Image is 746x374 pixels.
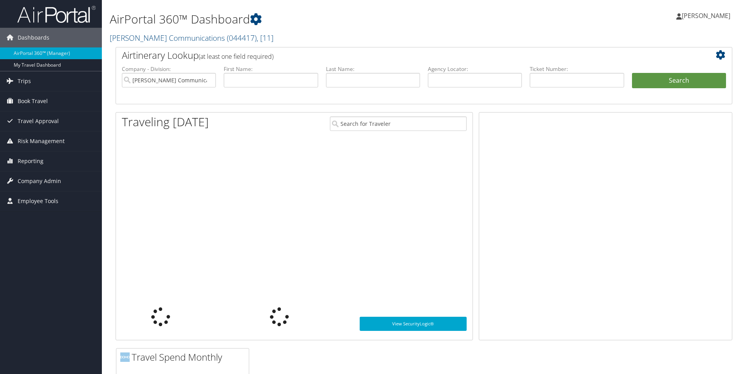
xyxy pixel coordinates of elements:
[122,49,675,62] h2: Airtinerary Lookup
[224,65,318,73] label: First Name:
[326,65,420,73] label: Last Name:
[18,91,48,111] span: Book Travel
[18,28,49,47] span: Dashboards
[18,151,43,171] span: Reporting
[120,352,130,362] img: domo-logo.png
[428,65,522,73] label: Agency Locator:
[110,11,529,27] h1: AirPortal 360™ Dashboard
[676,4,738,27] a: [PERSON_NAME]
[330,116,467,131] input: Search for Traveler
[227,33,257,43] span: ( 044417 )
[18,191,58,211] span: Employee Tools
[110,33,273,43] a: [PERSON_NAME] Communications
[18,111,59,131] span: Travel Approval
[257,33,273,43] span: , [ 11 ]
[120,350,249,364] h2: Travel Spend Monthly
[530,65,624,73] label: Ticket Number:
[122,65,216,73] label: Company - Division:
[199,52,273,61] span: (at least one field required)
[18,131,65,151] span: Risk Management
[682,11,730,20] span: [PERSON_NAME]
[17,5,96,24] img: airportal-logo.png
[360,317,467,331] a: View SecurityLogic®
[632,73,726,89] button: Search
[122,114,209,130] h1: Traveling [DATE]
[18,171,61,191] span: Company Admin
[18,71,31,91] span: Trips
